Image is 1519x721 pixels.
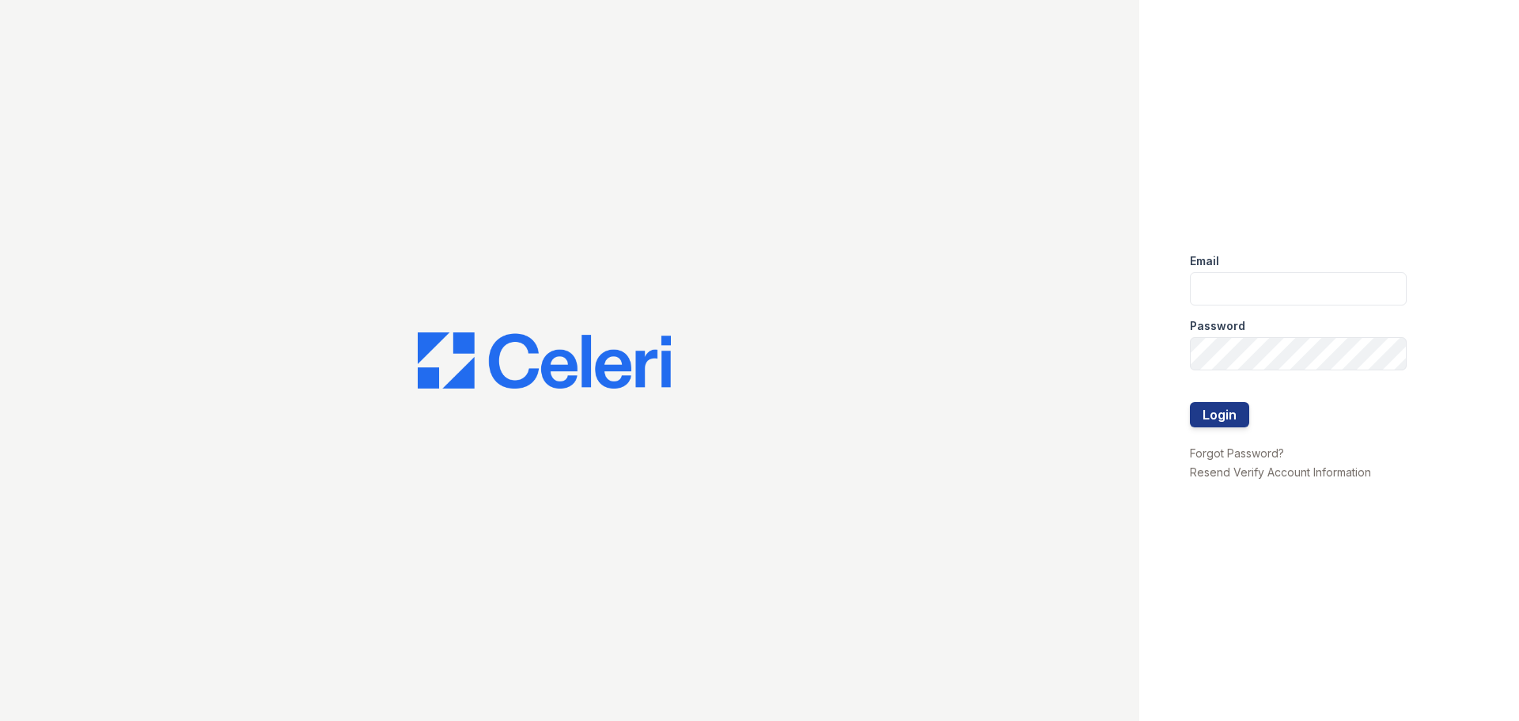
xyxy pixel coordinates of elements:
[1190,446,1284,460] a: Forgot Password?
[1190,318,1245,334] label: Password
[418,332,671,389] img: CE_Logo_Blue-a8612792a0a2168367f1c8372b55b34899dd931a85d93a1a3d3e32e68fde9ad4.png
[1190,253,1219,269] label: Email
[1190,465,1371,479] a: Resend Verify Account Information
[1190,402,1249,427] button: Login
